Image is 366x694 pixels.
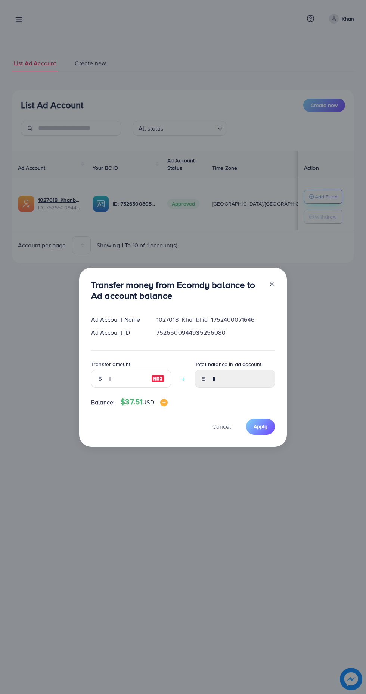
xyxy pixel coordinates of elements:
[142,398,154,406] span: USD
[254,423,267,430] span: Apply
[91,398,115,407] span: Balance:
[91,360,130,368] label: Transfer amount
[203,419,240,435] button: Cancel
[195,360,261,368] label: Total balance in ad account
[121,397,167,407] h4: $37.51
[85,328,151,337] div: Ad Account ID
[151,315,281,324] div: 1027018_Khanbhia_1752400071646
[160,399,168,406] img: image
[91,279,263,301] h3: Transfer money from Ecomdy balance to Ad account balance
[151,374,165,383] img: image
[85,315,151,324] div: Ad Account Name
[246,419,275,435] button: Apply
[151,328,281,337] div: 7526500944935256080
[212,422,231,431] span: Cancel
